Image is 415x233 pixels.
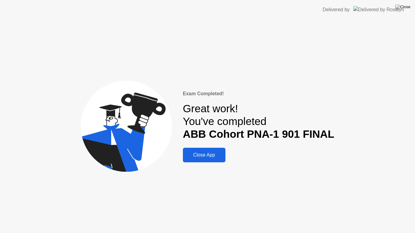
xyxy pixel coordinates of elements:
button: Close App [183,148,225,162]
div: Close App [185,152,224,158]
img: Delivered by Rosalyn [353,6,404,13]
div: Delivered by [323,6,350,13]
div: Great work! You've completed [183,102,334,141]
b: ABB Cohort PNA-1 901 FINAL [183,128,334,140]
img: Close [395,5,410,9]
div: Exam Completed! [183,90,334,97]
